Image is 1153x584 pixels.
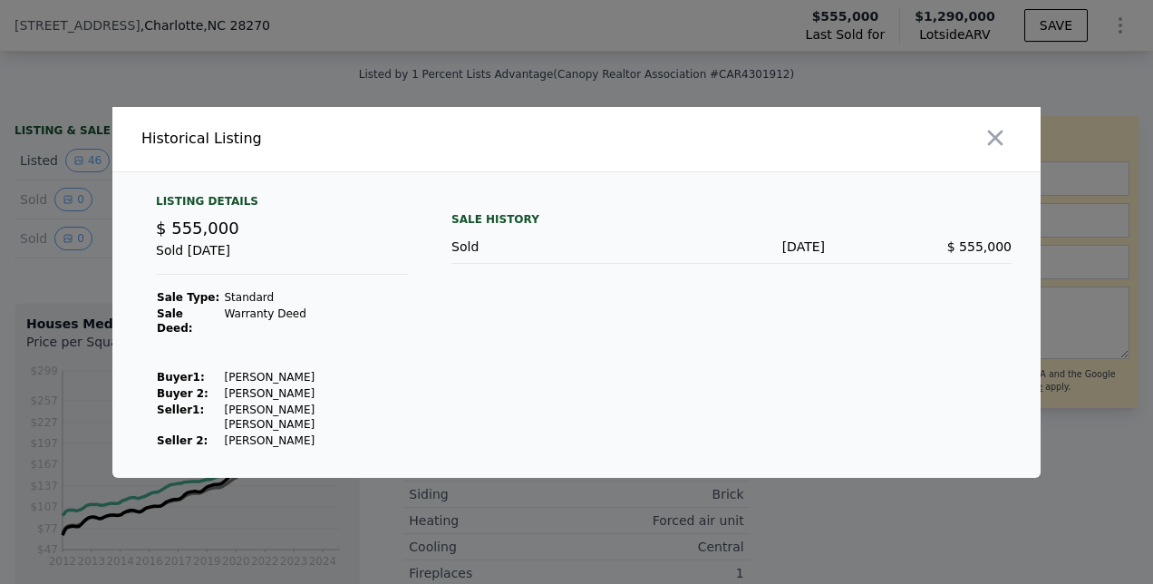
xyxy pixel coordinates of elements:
[223,289,408,306] td: Standard
[947,239,1012,254] span: $ 555,000
[156,194,408,216] div: Listing Details
[157,387,208,400] strong: Buyer 2:
[223,433,408,449] td: [PERSON_NAME]
[223,306,408,336] td: Warranty Deed
[638,238,825,256] div: [DATE]
[451,209,1012,230] div: Sale History
[157,434,208,447] strong: Seller 2:
[223,385,408,402] td: [PERSON_NAME]
[141,128,569,150] div: Historical Listing
[157,404,204,416] strong: Seller 1 :
[157,291,219,304] strong: Sale Type:
[156,219,239,238] span: $ 555,000
[156,241,408,275] div: Sold [DATE]
[451,238,638,256] div: Sold
[157,371,205,384] strong: Buyer 1 :
[157,307,193,335] strong: Sale Deed:
[223,369,408,385] td: [PERSON_NAME]
[223,402,408,433] td: [PERSON_NAME] [PERSON_NAME]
